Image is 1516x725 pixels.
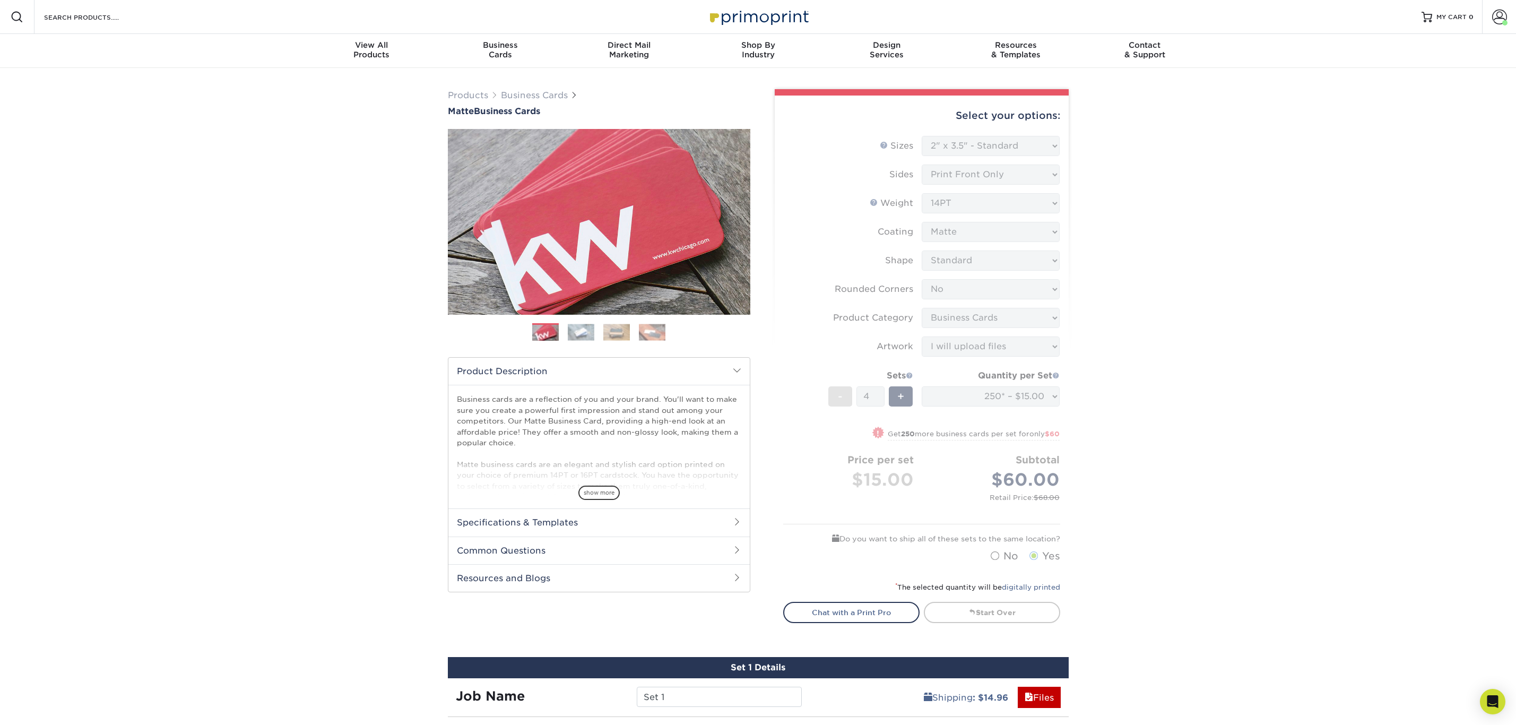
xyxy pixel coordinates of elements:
a: Chat with a Print Pro [783,602,920,623]
div: Industry [694,40,822,59]
span: Contact [1080,40,1209,50]
h1: Business Cards [448,106,750,116]
a: digitally printed [1002,583,1060,591]
div: Select your options: [783,96,1060,136]
a: Products [448,90,488,100]
a: Start Over [924,602,1060,623]
span: Resources [951,40,1080,50]
img: Business Cards 04 [639,324,665,340]
a: BusinessCards [436,34,565,68]
span: shipping [924,693,932,703]
h2: Specifications & Templates [448,508,750,536]
div: Services [822,40,951,59]
b: : $14.96 [973,693,1008,703]
span: View All [307,40,436,50]
strong: Job Name [456,688,525,704]
div: Cards [436,40,565,59]
span: files [1025,693,1033,703]
img: Business Cards 03 [603,324,630,340]
span: Design [822,40,951,50]
span: show more [578,486,620,500]
div: & Templates [951,40,1080,59]
img: Matte 01 [448,71,750,373]
a: Direct MailMarketing [565,34,694,68]
a: Shop ByIndustry [694,34,822,68]
input: Enter a job name [637,687,802,707]
h2: Resources and Blogs [448,564,750,592]
div: Set 1 Details [448,657,1069,678]
h2: Common Questions [448,537,750,564]
p: Business cards are a reflection of you and your brand. You'll want to make sure you create a powe... [457,394,741,545]
a: Contact& Support [1080,34,1209,68]
img: Primoprint [705,5,811,28]
div: Open Intercom Messenger [1480,689,1505,714]
a: Business Cards [501,90,568,100]
img: Business Cards 01 [532,320,559,346]
span: Matte [448,106,474,116]
a: Files [1018,687,1061,708]
a: Shipping: $14.96 [917,687,1015,708]
span: Business [436,40,565,50]
span: MY CART [1436,13,1467,22]
span: Direct Mail [565,40,694,50]
img: Business Cards 02 [568,324,594,340]
small: The selected quantity will be [895,583,1060,591]
div: Products [307,40,436,59]
a: MatteBusiness Cards [448,106,750,116]
a: View AllProducts [307,34,436,68]
input: SEARCH PRODUCTS..... [43,11,146,23]
a: DesignServices [822,34,951,68]
div: Marketing [565,40,694,59]
span: 0 [1469,13,1474,21]
span: Shop By [694,40,822,50]
h2: Product Description [448,358,750,385]
a: Resources& Templates [951,34,1080,68]
div: & Support [1080,40,1209,59]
